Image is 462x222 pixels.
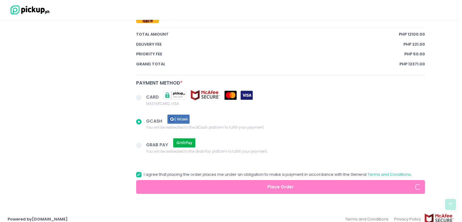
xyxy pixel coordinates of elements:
span: PHP 12371.00 [399,61,425,67]
span: CARD [146,94,160,100]
span: You will be redirected to the Grab Pay platform to fulfill your payment. [146,148,268,154]
span: You will be redirected to the GCash platform to fulfill your payment. [146,124,264,130]
img: gcash [163,114,194,124]
img: visa [241,91,253,100]
label: I agree that placing the order places me under an obligation to make a payment in accordance with... [136,172,412,178]
button: Place Order [136,180,425,194]
span: total amount [136,31,399,37]
span: GCASH [146,118,163,124]
span: MASTERCARD, VISA [146,100,253,106]
span: PHP 12100.00 [399,31,425,37]
img: pickupsecure [160,90,190,100]
img: grab pay [169,137,200,148]
span: Delivery Fee [136,41,404,47]
img: logo [8,5,50,15]
span: Grand total [136,61,400,67]
div: Payment Method [136,79,425,86]
img: mcafee-secure [190,90,221,100]
span: GRAB PAY [146,142,169,148]
a: Powered by[DOMAIN_NAME] [8,216,68,222]
img: mastercard [224,91,237,100]
span: PHP 50.00 [404,51,425,57]
span: Priority Fee [136,51,405,57]
span: PHP 221.00 [403,41,425,47]
a: Terms and Conditions [368,172,411,177]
